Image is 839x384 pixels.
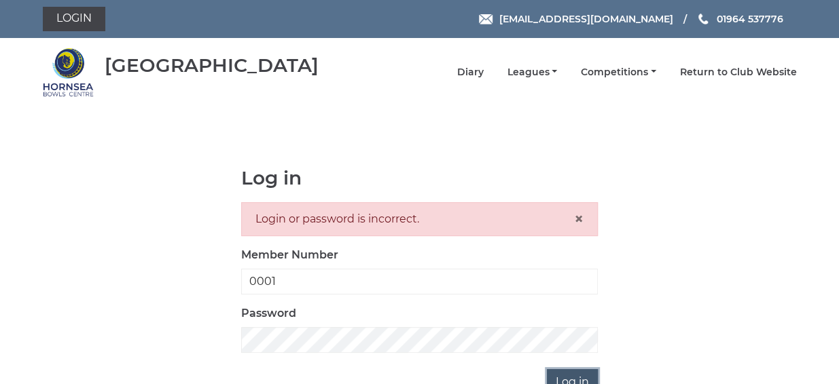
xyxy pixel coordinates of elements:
button: Close [574,211,584,227]
span: × [574,209,584,229]
h1: Log in [241,168,598,189]
div: Login or password is incorrect. [241,202,598,236]
a: Leagues [507,66,557,79]
span: 01964 537776 [716,13,783,25]
div: [GEOGRAPHIC_DATA] [105,55,319,76]
img: Email [479,14,493,24]
a: Phone us 01964 537776 [696,12,783,26]
img: Hornsea Bowls Centre [43,47,94,98]
label: Password [241,305,296,322]
a: Return to Club Website [680,66,797,79]
span: [EMAIL_ADDRESS][DOMAIN_NAME] [499,13,673,25]
img: Phone us [698,14,708,24]
label: Member Number [241,247,338,263]
a: Login [43,7,105,31]
a: Competitions [581,66,656,79]
a: Email [EMAIL_ADDRESS][DOMAIN_NAME] [479,12,673,26]
a: Diary [457,66,483,79]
